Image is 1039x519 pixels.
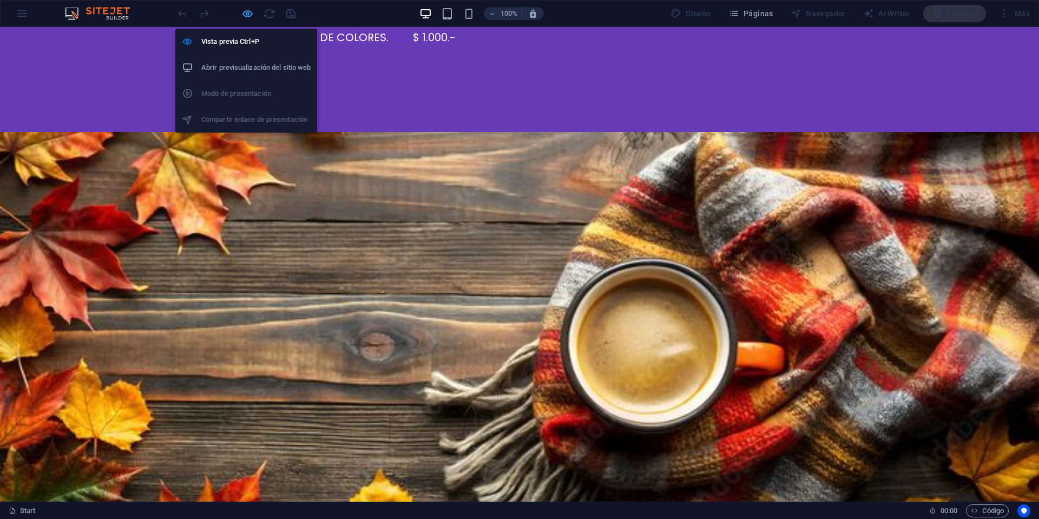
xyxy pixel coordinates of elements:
[484,7,522,20] button: 100%
[948,507,950,515] span: :
[941,504,957,517] span: 00 00
[9,504,36,517] a: Haz clic para cancelar la selección y doble clic para abrir páginas
[966,504,1009,517] button: Código
[724,5,778,22] button: Páginas
[728,8,773,19] span: Páginas
[62,7,143,20] img: Editor Logo
[929,504,958,517] h6: Tiempo de la sesión
[264,2,775,18] p: VARIEDAD DE COLORES. $ 1.000.-
[528,9,538,18] i: Al redimensionar, ajustar el nivel de zoom automáticamente para ajustarse al dispositivo elegido.
[201,61,311,74] h6: Abrir previsualización del sitio web
[201,35,311,48] h6: Vista previa Ctrl+P
[971,504,1004,517] span: Código
[1017,504,1030,517] button: Usercentrics
[666,5,715,22] div: Diseño (Ctrl+Alt+Y)
[500,7,517,20] h6: 100%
